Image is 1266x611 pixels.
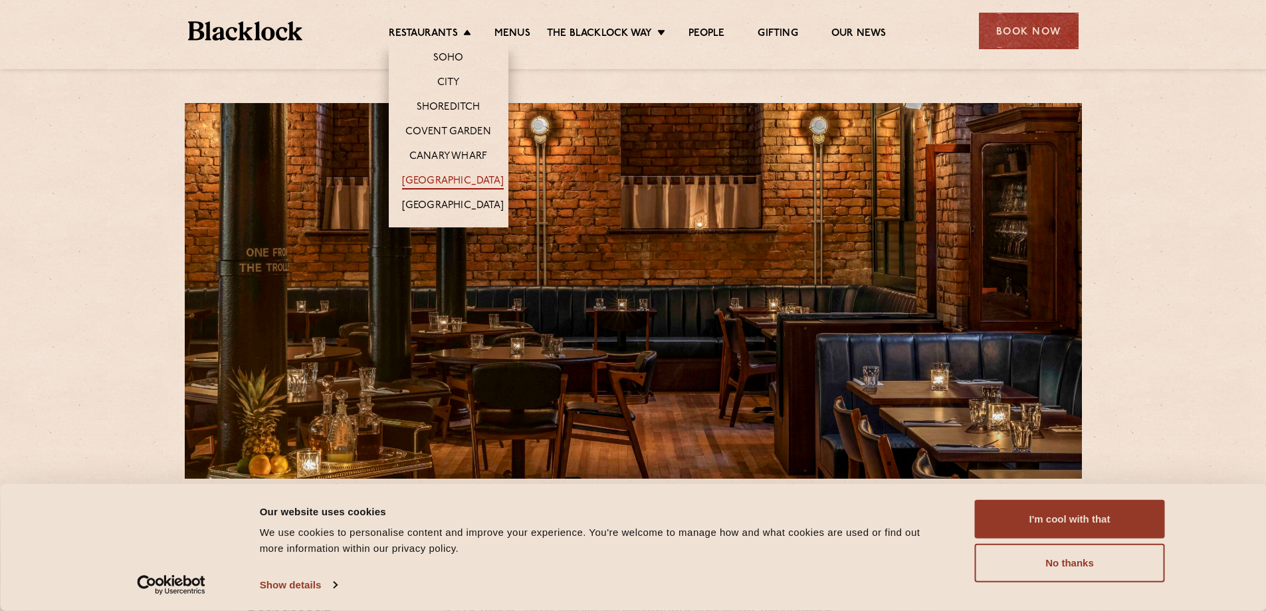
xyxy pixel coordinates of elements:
[260,575,337,595] a: Show details
[405,126,491,140] a: Covent Garden
[260,525,945,556] div: We use cookies to personalise content and improve your experience. You're welcome to manage how a...
[975,500,1165,539] button: I'm cool with that
[389,27,458,42] a: Restaurants
[113,575,229,595] a: Usercentrics Cookiebot - opens in a new window
[188,21,303,41] img: BL_Textured_Logo-footer-cropped.svg
[494,27,530,42] a: Menus
[688,27,724,42] a: People
[409,150,487,165] a: Canary Wharf
[758,27,797,42] a: Gifting
[979,13,1079,49] div: Book Now
[831,27,887,42] a: Our News
[402,175,504,189] a: [GEOGRAPHIC_DATA]
[547,27,652,42] a: The Blacklock Way
[433,52,464,66] a: Soho
[260,503,945,519] div: Our website uses cookies
[975,544,1165,582] button: No thanks
[402,199,504,214] a: [GEOGRAPHIC_DATA]
[417,101,480,116] a: Shoreditch
[437,76,460,91] a: City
